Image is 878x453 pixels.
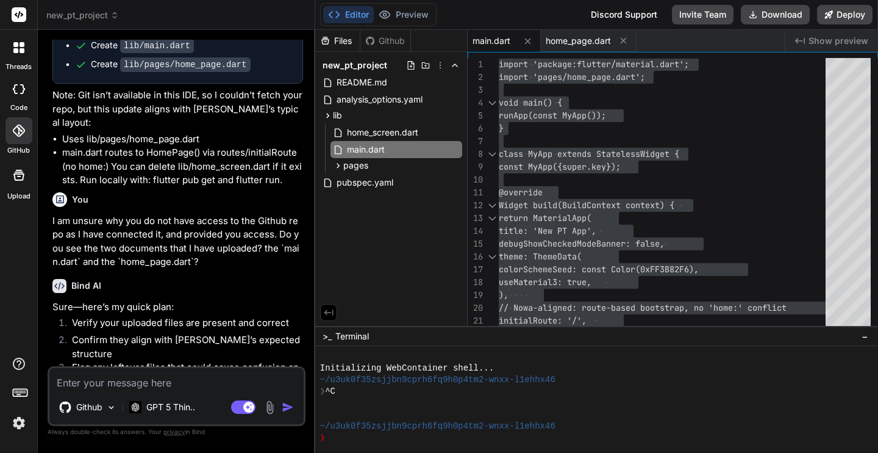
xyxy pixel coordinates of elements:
img: GPT 5 Thinking High [129,401,141,413]
div: Create [91,39,194,52]
img: icon [282,401,294,413]
img: settings [9,413,29,433]
span: debugShowCheckedModeBanner: false, [499,238,665,249]
div: 5 [468,109,483,122]
span: lib [333,109,342,121]
div: 20 [468,302,483,314]
span: title: 'New PT App', [499,225,596,236]
div: Click to collapse the range. [484,148,500,161]
p: Github [76,401,102,413]
li: main.dart routes to HomePage() via routes/initialRoute (no home:) You can delete lib/home_screen.... [62,146,303,187]
span: colorSchemeSeed: const Color(0xFF3B82F6), [499,264,699,275]
span: >_ [323,330,332,342]
span: new_pt_project [323,59,387,71]
span: ❯ [320,386,325,397]
p: GPT 5 Thin.. [146,401,195,413]
p: Always double-check its answers. Your in Bind [48,426,305,438]
button: Preview [374,6,434,23]
span: main.dart [473,35,510,47]
span: ❯ [320,432,325,444]
div: 17 [468,263,483,276]
label: code [10,103,27,113]
div: 12 [468,199,483,212]
span: } [499,123,504,134]
span: import 'pages/home_page.dart'; [499,71,645,82]
span: ~/u3uk0f35zsjjbn9cprh6fq9h0p4tm2-wnxx-l1ehhx46 [320,374,555,386]
span: useMaterial3: true, [499,277,591,288]
code: lib/main.dart [120,38,194,53]
span: ), [499,289,509,300]
label: Upload [7,191,30,201]
div: Github [360,35,410,47]
button: Download [741,5,810,24]
span: // Nowa-aligned: route-based bootstrap, no ' [499,302,713,313]
span: Show preview [808,35,868,47]
li: Confirm they align with [PERSON_NAME]’s expected structure [62,333,303,361]
code: lib/pages/home_page.dart [120,57,251,72]
span: ^C [325,386,335,397]
div: Click to collapse the range. [484,199,500,212]
span: theme: ThemeData( [499,251,582,262]
div: 14 [468,225,483,237]
div: 7 [468,135,483,148]
div: 10 [468,173,483,186]
span: analysis_options.yaml [335,92,424,107]
p: I am unsure why you do not have access to the Github repo as I have connected it, and provided yo... [52,214,303,269]
div: Create [91,58,251,71]
span: new_pt_project [46,9,119,21]
h6: You [72,194,88,206]
span: ~/u3uk0f35zsjjbn9cprh6fq9h0p4tm2-wnxx-l1ehhx46 [320,421,555,432]
span: @override [499,187,543,198]
label: GitHub [7,145,30,156]
h6: Bind AI [71,280,101,292]
span: const MyApp({super.key}); [499,161,621,172]
div: Click to collapse the range. [484,212,500,225]
button: Editor [323,6,374,23]
span: README.md [335,75,388,90]
span: import 'package:flutter/material.dart'; [499,59,689,70]
li: Flag any leftover files that could cause confusion and propose next step [62,361,303,388]
button: − [859,327,871,346]
span: Initializing WebContainer shell... [320,363,494,374]
li: Verify your uploaded files are present and correct [62,316,303,333]
div: 4 [468,96,483,109]
span: main.dart [346,142,386,157]
span: home:' conflict [713,302,787,313]
div: 18 [468,276,483,289]
span: initialRoute: '/', [499,315,587,326]
div: 1 [468,58,483,71]
div: 9 [468,161,483,173]
div: 21 [468,314,483,327]
div: 16 [468,250,483,263]
div: 8 [468,148,483,161]
span: privacy [163,428,185,435]
span: void main() { [499,97,562,108]
div: Click to collapse the range. [484,250,500,263]
div: 3 [468,84,483,96]
p: Sure—here’s my quick plan: [52,300,303,314]
div: Files [315,35,360,47]
span: pubspec.yaml [335,175,394,190]
div: 15 [468,237,483,250]
span: home_page.dart [546,35,611,47]
img: Pick Models [106,402,116,413]
div: 6 [468,122,483,135]
span: home_screen.dart [346,125,419,140]
div: 19 [468,289,483,302]
span: return MaterialApp( [499,212,591,223]
span: class MyApp extends StatelessWidget { [499,148,679,159]
label: threads [5,62,32,72]
span: − [862,330,868,342]
span: Widget build(BuildContext context) { [499,200,674,211]
p: Note: Git isn’t available in this IDE, so I couldn’t fetch your repo, but this update aligns with... [52,89,303,130]
div: Click to collapse the range. [484,96,500,109]
img: attachment [263,400,277,415]
div: 11 [468,186,483,199]
div: 13 [468,212,483,225]
button: Invite Team [672,5,733,24]
span: runApp(const MyApp()); [499,110,606,121]
button: Deploy [817,5,873,24]
li: Uses lib/pages/home_page.dart [62,132,303,147]
div: 2 [468,71,483,84]
span: pages [343,159,368,172]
